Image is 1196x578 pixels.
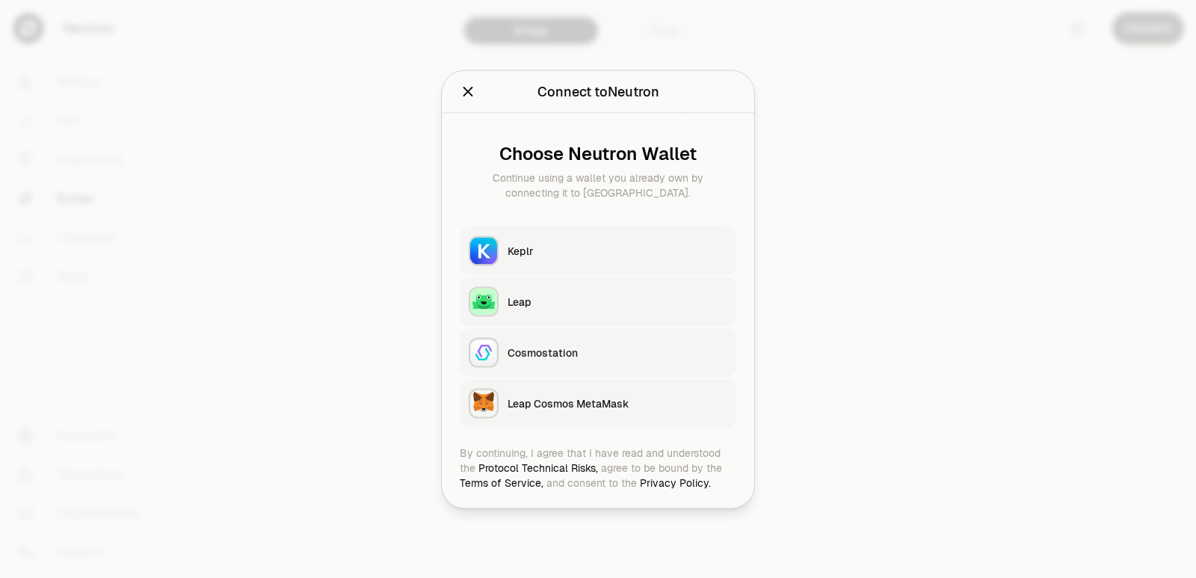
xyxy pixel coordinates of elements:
[470,339,497,366] img: Cosmostation
[470,237,497,264] img: Keplr
[460,81,476,102] button: Close
[508,345,727,360] div: Cosmostation
[460,379,736,427] button: Leap Cosmos MetaMaskLeap Cosmos MetaMask
[470,288,497,315] img: Leap
[508,396,727,411] div: Leap Cosmos MetaMask
[640,476,711,489] a: Privacy Policy.
[472,170,724,200] div: Continue using a wallet you already own by connecting it to [GEOGRAPHIC_DATA].
[478,461,598,474] a: Protocol Technical Risks,
[472,143,724,164] div: Choose Neutron Wallet
[508,243,727,258] div: Keplr
[470,390,497,416] img: Leap Cosmos MetaMask
[508,294,727,309] div: Leap
[460,328,736,376] button: CosmostationCosmostation
[460,445,736,490] div: By continuing, I agree that I have read and understood the agree to be bound by the and consent t...
[460,227,736,274] button: KeplrKeplr
[460,277,736,325] button: LeapLeap
[460,476,543,489] a: Terms of Service,
[537,81,659,102] div: Connect to Neutron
